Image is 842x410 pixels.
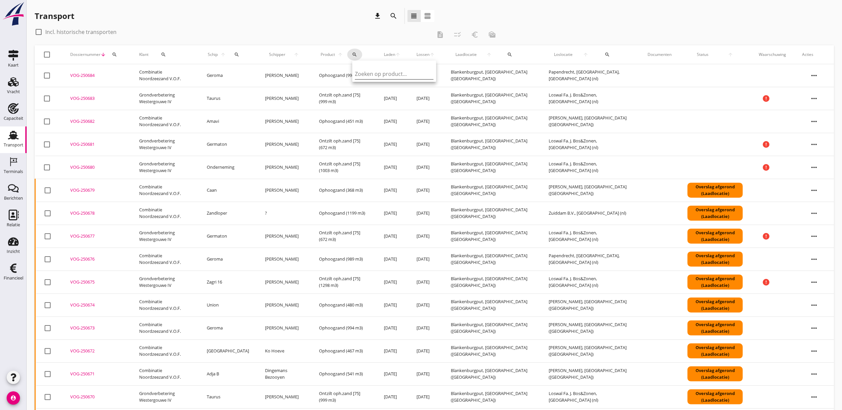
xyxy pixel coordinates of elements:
[70,325,123,331] div: VOG-250673
[257,179,311,202] td: [PERSON_NAME]
[131,156,199,179] td: Grondverbetering Westergouwe IV
[802,52,826,58] div: Acties
[257,248,311,271] td: [PERSON_NAME]
[409,385,443,408] td: [DATE]
[443,316,541,339] td: Blankenburgput, [GEOGRAPHIC_DATA] ([GEOGRAPHIC_DATA])
[4,116,23,120] div: Capaciteit
[541,87,640,110] td: Loswal Fa. J. Bos&Zonen, [GEOGRAPHIC_DATA] (nl)
[311,156,376,179] td: Ontzilt oph.zand [75] (1003 m3)
[234,52,239,57] i: search
[45,29,117,35] label: Incl. historische transporten
[257,133,311,156] td: [PERSON_NAME]
[311,294,376,316] td: Ophoogzand (480 m3)
[70,302,123,308] div: VOG-250674
[443,87,541,110] td: Blankenburgput, [GEOGRAPHIC_DATA] ([GEOGRAPHIC_DATA])
[257,110,311,133] td: [PERSON_NAME]
[541,316,640,339] td: [PERSON_NAME], [GEOGRAPHIC_DATA] ([GEOGRAPHIC_DATA])
[257,225,311,248] td: [PERSON_NAME]
[805,365,823,383] i: more_horiz
[688,389,743,404] div: Overslag afgerond (Laadlocatie)
[7,391,20,405] i: account_circle
[443,271,541,294] td: Blankenburgput, [GEOGRAPHIC_DATA] ([GEOGRAPHIC_DATA])
[443,362,541,385] td: Blankenburgput, [GEOGRAPHIC_DATA] ([GEOGRAPHIC_DATA])
[199,87,257,110] td: Taurus
[376,87,409,110] td: [DATE]
[131,179,199,202] td: Combinatie Noordzeezand V.O.F.
[443,248,541,271] td: Blankenburgput, [GEOGRAPHIC_DATA] ([GEOGRAPHIC_DATA])
[443,385,541,408] td: Blankenburgput, [GEOGRAPHIC_DATA] ([GEOGRAPHIC_DATA])
[4,276,23,280] div: Financieel
[395,52,401,57] i: arrow_upward
[199,362,257,385] td: Adja B
[131,316,199,339] td: Combinatie Noordzeezand V.O.F.
[311,64,376,87] td: Ophoogzand (994 m3)
[131,385,199,408] td: Grondverbetering Westergouwe IV
[257,156,311,179] td: [PERSON_NAME]
[541,294,640,316] td: [PERSON_NAME], [GEOGRAPHIC_DATA] ([GEOGRAPHIC_DATA])
[139,47,191,63] div: Klant
[131,271,199,294] td: Grondverbetering Westergouwe IV
[319,52,336,58] span: Product
[311,133,376,156] td: Ontzilt oph.zand [75] (672 m3)
[35,11,74,21] div: Transport
[409,316,443,339] td: [DATE]
[257,339,311,362] td: Ko Hoeve
[70,141,123,148] div: VOG-250681
[257,202,311,225] td: ?
[409,179,443,202] td: [DATE]
[390,12,398,20] i: search
[805,204,823,223] i: more_horiz
[70,164,123,171] div: VOG-250680
[1,2,25,26] img: logo-small.a267ee39.svg
[648,52,672,58] div: Documenten
[70,95,123,102] div: VOG-250683
[376,362,409,385] td: [DATE]
[207,52,219,58] span: Schip
[70,394,123,400] div: VOG-250670
[549,52,578,58] span: Loslocatie
[805,66,823,85] i: more_horiz
[131,294,199,316] td: Combinatie Noordzeezand V.O.F.
[541,133,640,156] td: Loswal Fa. J. Bos&Zonen, [GEOGRAPHIC_DATA] (nl)
[541,64,640,87] td: Papendrecht, [GEOGRAPHIC_DATA], [GEOGRAPHIC_DATA] (nl)
[688,183,743,198] div: Overslag afgerond (Laadlocatie)
[199,294,257,316] td: Union
[376,248,409,271] td: [DATE]
[257,316,311,339] td: [PERSON_NAME]
[541,271,640,294] td: Loswal Fa. J. Bos&Zonen, [GEOGRAPHIC_DATA] (nl)
[541,110,640,133] td: [PERSON_NAME], [GEOGRAPHIC_DATA] ([GEOGRAPHIC_DATA])
[376,202,409,225] td: [DATE]
[101,52,106,57] i: arrow_downward
[762,278,770,286] i: error
[688,366,743,381] div: Overslag afgerond (Laadlocatie)
[311,271,376,294] td: Ontzilt oph.zand [75] (1298 m3)
[605,52,610,57] i: search
[199,64,257,87] td: Geroma
[257,385,311,408] td: [PERSON_NAME]
[8,63,19,67] div: Kaart
[410,12,418,20] i: view_headline
[4,143,23,147] div: Transport
[409,202,443,225] td: [DATE]
[429,52,435,57] i: arrow_upward
[762,163,770,171] i: error
[199,202,257,225] td: Zandloper
[688,52,718,58] span: Status
[311,202,376,225] td: Ophoogzand (1199 m3)
[541,179,640,202] td: [PERSON_NAME], [GEOGRAPHIC_DATA] ([GEOGRAPHIC_DATA])
[352,52,357,57] i: search
[131,202,199,225] td: Combinatie Noordzeezand V.O.F.
[443,133,541,156] td: Blankenburgput, [GEOGRAPHIC_DATA] ([GEOGRAPHIC_DATA])
[311,179,376,202] td: Ophoogzand (368 m3)
[688,275,743,290] div: Overslag afgerond (Laadlocatie)
[805,227,823,246] i: more_horiz
[257,271,311,294] td: [PERSON_NAME]
[376,339,409,362] td: [DATE]
[376,385,409,408] td: [DATE]
[219,52,227,57] i: arrow_upward
[507,52,512,57] i: search
[762,95,770,102] i: error
[311,87,376,110] td: Ontzilt oph.zand [75] (999 m3)
[805,181,823,200] i: more_horiz
[409,248,443,271] td: [DATE]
